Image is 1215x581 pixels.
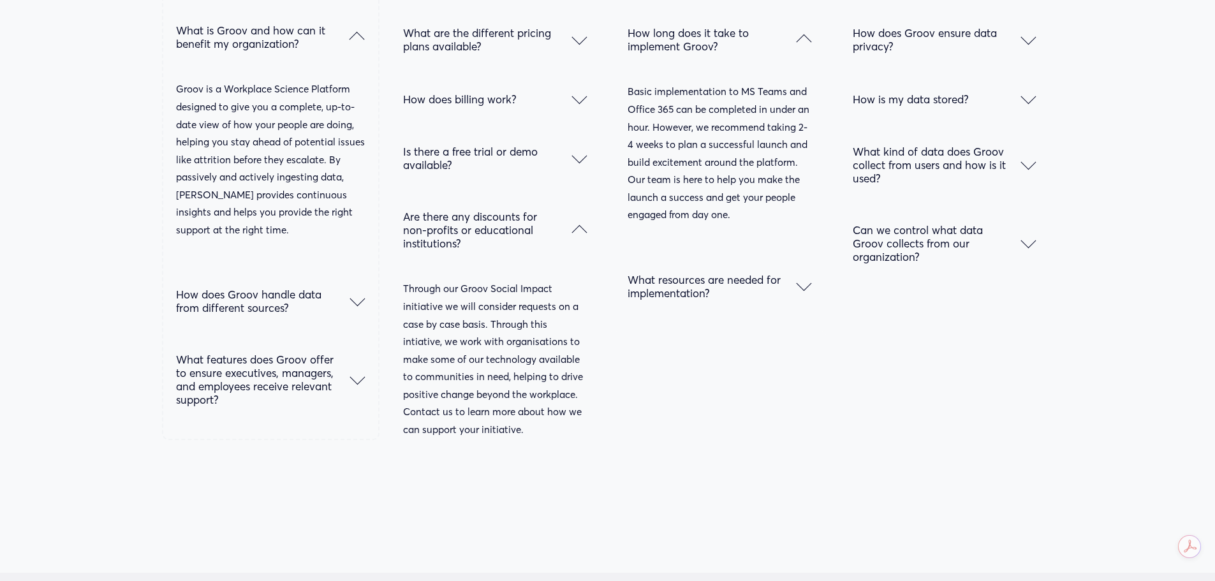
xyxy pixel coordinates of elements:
span: What is Groov and how can it benefit my organization? [176,24,350,50]
span: How does Groov handle data from different sources? [176,288,350,314]
div: What is Groov and how can it benefit my organization? [176,70,365,268]
button: What resources are needed for implementation? [628,254,811,319]
span: What are the different pricing plans available? [403,26,571,53]
p: Groov is a Workplace Science Platform designed to give you a complete, up-to-date view of how you... [176,80,365,239]
button: Is there a free trial or demo available? [403,126,587,191]
button: How is my data stored? [853,72,1036,126]
div: How long does it take to implement Groov? [628,72,811,253]
button: What is Groov and how can it benefit my organization? [176,4,365,70]
p: Basic implementation to MS Teams and Office 365 can be completed in under an hour. However, we re... [628,83,811,223]
button: What are the different pricing plans available? [403,7,587,72]
div: Are there any discounts for non-profits or educational institutions? [403,269,587,468]
span: Are there any discounts for non-profits or educational institutions? [403,210,571,250]
button: How does billing work? [403,72,587,126]
span: Is there a free trial or demo available? [403,145,571,172]
span: What features does Groov offer to ensure executives, managers, and employees receive relevant sup... [176,353,350,406]
span: How does billing work? [403,92,571,106]
span: How long does it take to implement Groov? [628,26,796,53]
span: Can we control what data Groov collects from our organization? [853,223,1021,263]
button: Are there any discounts for non-profits or educational institutions? [403,191,587,269]
button: How does Groov ensure data privacy? [853,7,1036,72]
button: How does Groov handle data from different sources? [176,268,365,334]
span: What kind of data does Groov collect from users and how is it used? [853,145,1021,185]
span: How is my data stored? [853,92,1021,106]
span: What resources are needed for implementation? [628,273,796,300]
button: What features does Groov offer to ensure executives, managers, and employees receive relevant sup... [176,334,365,425]
button: What kind of data does Groov collect from users and how is it used? [853,126,1036,204]
button: How long does it take to implement Groov? [628,7,811,72]
span: How does Groov ensure data privacy? [853,26,1021,53]
button: Can we control what data Groov collects from our organization? [853,204,1036,283]
p: Through our Groov Social Impact initiative we will consider requests on a case by case basis. Thr... [403,280,587,438]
